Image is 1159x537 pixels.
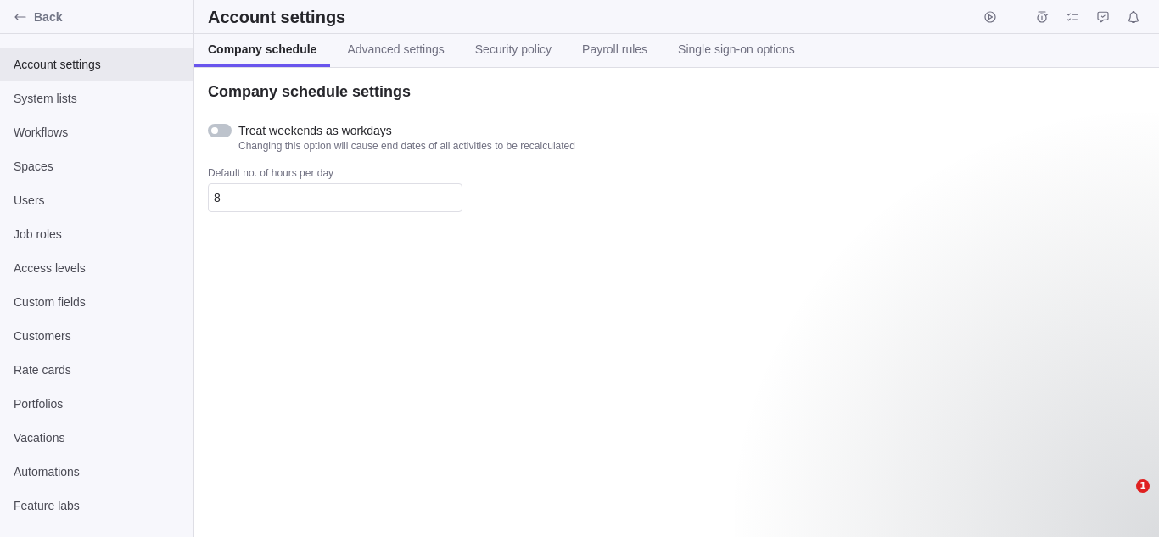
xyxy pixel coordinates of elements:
[14,463,180,480] span: Automations
[14,226,180,243] span: Job roles
[1030,13,1054,26] a: Time logs
[14,158,180,175] span: Spaces
[1091,5,1115,29] span: Approval requests
[208,81,411,102] h3: Company schedule settings
[978,5,1002,29] span: Start timer
[568,34,661,67] a: Payroll rules
[678,41,795,58] span: Single sign-on options
[1030,5,1054,29] span: Time logs
[14,192,180,209] span: Users
[208,166,462,183] div: Default no. of hours per day
[14,361,180,378] span: Rate cards
[194,34,330,67] a: Company schedule
[208,183,462,212] input: Default no. of hours per day
[14,395,180,412] span: Portfolios
[14,294,180,310] span: Custom fields
[238,122,575,139] span: Treat weekends as workdays
[14,429,180,446] span: Vacations
[14,497,180,514] span: Feature labs
[664,34,809,67] a: Single sign-on options
[14,124,180,141] span: Workflows
[1136,479,1150,493] span: 1
[1061,13,1084,26] a: My assignments
[208,5,345,29] h2: Account settings
[14,56,180,73] span: Account settings
[1122,5,1145,29] span: Notifications
[1122,13,1145,26] a: Notifications
[1061,5,1084,29] span: My assignments
[14,327,180,344] span: Customers
[238,139,575,153] span: Changing this option will cause end dates of all activities to be recalculated
[333,34,457,67] a: Advanced settings
[34,8,187,25] span: Back
[582,41,647,58] span: Payroll rules
[462,34,565,67] a: Security policy
[1101,479,1142,520] iframe: Intercom live chat
[475,41,552,58] span: Security policy
[208,41,316,58] span: Company schedule
[347,41,444,58] span: Advanced settings
[14,90,180,107] span: System lists
[14,260,180,277] span: Access levels
[1091,13,1115,26] a: Approval requests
